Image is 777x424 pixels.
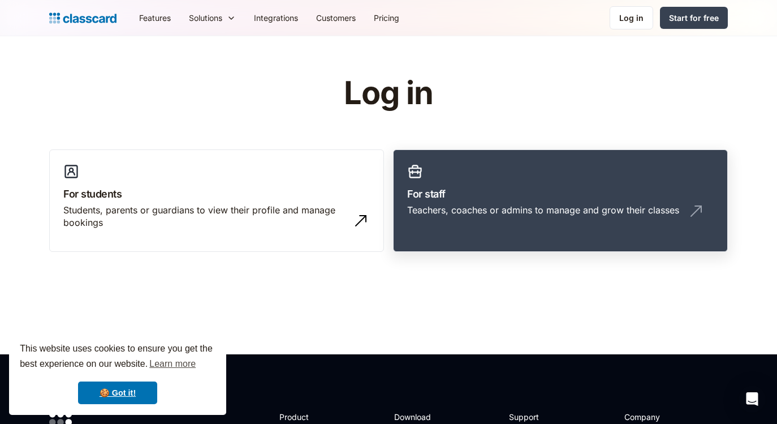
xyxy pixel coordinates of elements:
div: Open Intercom Messenger [739,386,766,413]
a: learn more about cookies [148,356,197,372]
div: Students, parents or guardians to view their profile and manage bookings [63,204,347,229]
h3: For staff [407,186,714,202]
h2: Product [279,411,340,423]
a: Customers [307,5,365,31]
h2: Company [624,411,700,423]
div: Log in [619,12,644,24]
div: Solutions [189,12,222,24]
a: Logo [49,10,116,26]
div: cookieconsent [9,331,226,415]
a: Start for free [660,7,728,29]
span: This website uses cookies to ensure you get the best experience on our website. [20,342,215,372]
a: Log in [610,6,653,29]
div: Teachers, coaches or admins to manage and grow their classes [407,204,679,216]
a: Features [130,5,180,31]
a: Integrations [245,5,307,31]
div: Solutions [180,5,245,31]
a: Pricing [365,5,408,31]
a: For staffTeachers, coaches or admins to manage and grow their classes [393,149,728,252]
h3: For students [63,186,370,202]
h1: Log in [209,76,568,111]
a: For studentsStudents, parents or guardians to view their profile and manage bookings [49,149,384,252]
h2: Support [509,411,555,423]
h2: Download [394,411,441,423]
a: dismiss cookie message [78,382,157,404]
div: Start for free [669,12,719,24]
